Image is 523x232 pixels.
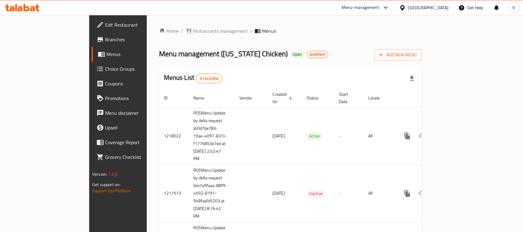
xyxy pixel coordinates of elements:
[164,94,176,102] span: ID
[307,190,325,197] span: Inactive
[92,120,176,135] a: Upsell
[188,107,234,165] td: POSMenu Update by delta request Id:0d7be783-19ae-4097-837c-f1776853e7ed at [DATE] 2:52:47 PM
[400,129,415,143] button: more
[105,153,172,161] span: Grocery Checklist
[250,27,252,35] li: /
[92,76,176,91] a: Coupons
[105,36,172,43] span: Branches
[105,21,172,28] span: Edit Restaurant
[374,49,422,61] button: Add New Menu
[395,89,464,107] th: Actions
[186,27,248,35] a: Restaurants management
[307,52,328,57] span: GrubTech
[106,51,172,58] span: Menus
[188,165,234,222] td: POSMenu Update by delta request Id:e7a9faaa-88f9-4592-8797-948faafd5203 at [DATE] 8:16:42 PM
[307,94,327,102] span: Status
[92,62,176,76] a: Choice Groups
[105,65,172,73] span: Choice Groups
[339,91,356,105] span: Start Date
[92,170,107,178] span: Version:
[92,91,176,106] a: Promotions
[196,73,222,83] div: Total records count
[92,47,176,62] a: Menus
[108,170,118,178] span: 1.0.0
[196,76,222,81] span: 3 record(s)
[262,27,276,35] span: Menus
[363,165,395,222] td: All
[193,94,212,102] span: Name
[181,27,183,35] li: /
[290,51,304,58] div: Open
[415,186,429,201] button: Change Status
[272,132,285,140] span: [DATE]
[164,73,222,83] h2: Menus List
[272,189,285,197] span: [DATE]
[334,107,363,165] td: -
[92,181,120,189] span: Get support on:
[159,47,288,61] span: Menu management ( [US_STATE] Chicken )
[400,186,415,201] button: more
[92,106,176,120] a: Menu disclaimer
[105,124,172,131] span: Upsell
[363,107,395,165] td: All
[193,27,248,35] span: Restaurants management
[334,165,363,222] td: -
[290,52,304,57] span: Open
[415,129,429,143] button: Change Status
[92,32,176,47] a: Branches
[379,51,417,59] span: Add New Menu
[92,135,176,150] a: Coverage Report
[105,109,172,117] span: Menu disclaimer
[105,95,172,102] span: Promotions
[92,187,131,195] a: Support.OpsPlatform
[92,150,176,164] a: Grocery Checklist
[272,91,294,105] span: Created On
[512,4,515,11] span: N
[92,17,176,32] a: Edit Restaurant
[307,190,325,197] div: Inactive
[105,139,172,146] span: Coverage Report
[404,71,419,86] div: Export file
[239,94,260,102] span: Vendor
[105,80,172,87] span: Coupons
[159,27,422,35] nav: breadcrumb
[307,133,322,140] span: Active
[342,4,379,11] div: Menu-management
[368,94,388,102] span: Locale
[408,4,449,11] div: [GEOGRAPHIC_DATA]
